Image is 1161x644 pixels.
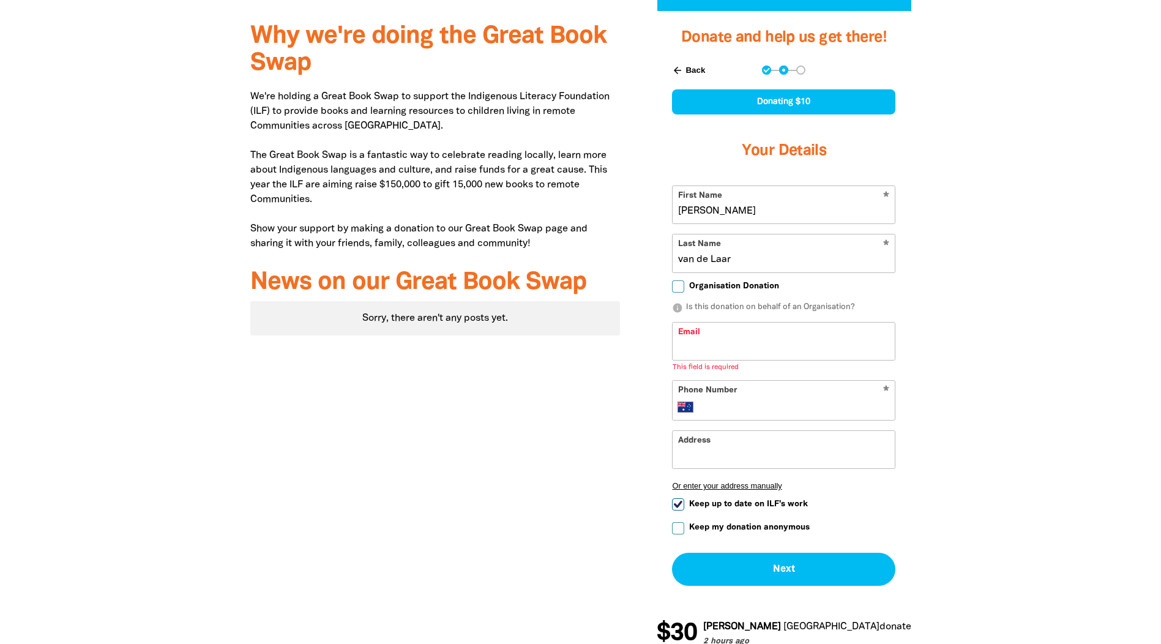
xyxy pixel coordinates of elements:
[672,302,895,314] p: Is this donation on behalf of an Organisation?
[672,65,683,76] i: arrow_back
[250,89,621,251] p: We're holding a Great Book Swap to support the Indigenous Literacy Foundation (ILF) to provide bo...
[672,553,895,586] button: Next
[796,66,805,75] button: Navigate to step 3 of 3 to enter your payment details
[681,31,887,45] span: Donate and help us get there!
[883,386,889,397] i: Required
[689,498,808,510] span: Keep up to date on ILF's work
[250,301,621,335] div: Sorry, there aren't any posts yet.
[689,522,810,533] span: Keep my donation anonymous
[879,623,928,631] span: donated to
[779,66,788,75] button: Navigate to step 2 of 3 to enter your details
[672,302,683,313] i: info
[672,127,895,176] h3: Your Details
[703,623,780,631] em: [PERSON_NAME]
[689,280,779,292] span: Organisation Donation
[250,269,621,296] h3: News on our Great Book Swap
[250,25,607,75] span: Why we're doing the Great Book Swap
[783,623,879,631] em: [GEOGRAPHIC_DATA]
[672,522,684,534] input: Keep my donation anonymous
[250,301,621,335] div: Paginated content
[672,481,895,490] button: Or enter your address manually
[762,66,771,75] button: Navigate to step 1 of 3 to enter your donation amount
[672,280,684,293] input: Organisation Donation
[672,89,895,114] div: Donating $10
[667,60,710,81] button: Back
[672,498,684,511] input: Keep up to date on ILF's work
